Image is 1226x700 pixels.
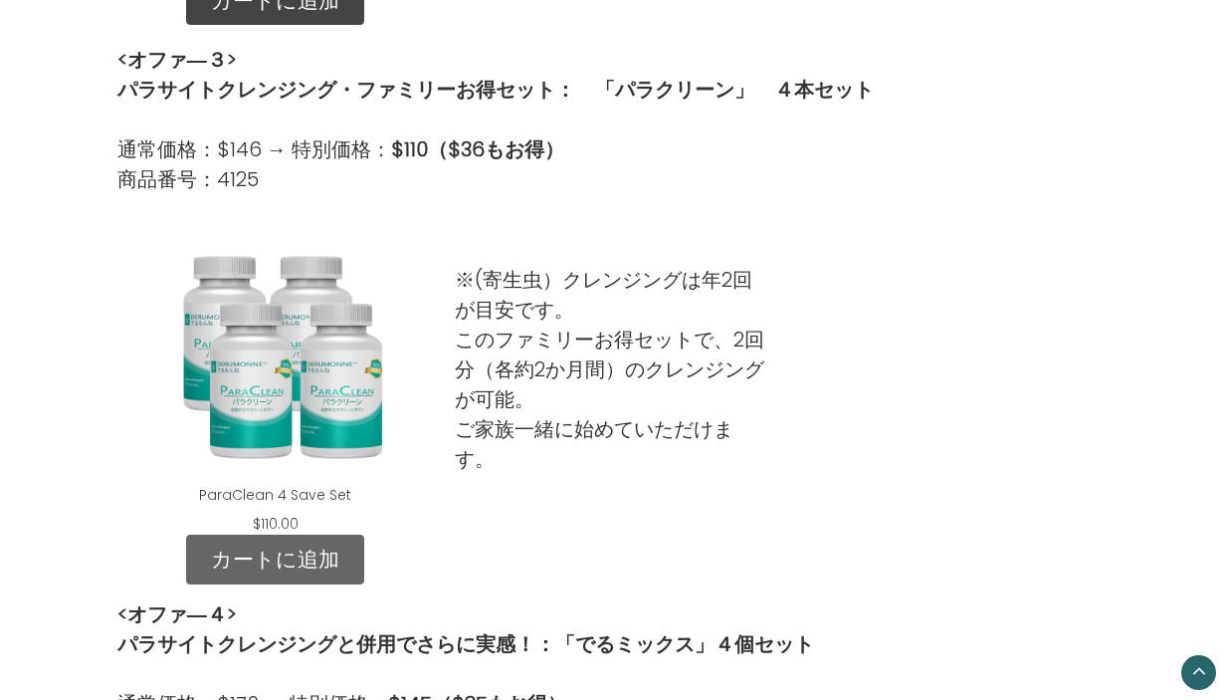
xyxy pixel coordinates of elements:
[117,76,874,104] strong: パラサイトクレンジング・ファミリーお得セット： 「パラクリーン」 ４本セット
[117,630,814,658] strong: パラサイトクレンジングと併用でさらに実感！：「でるミックス」４個セット
[117,204,434,535] div: ParaClean 4 Save Set
[186,535,364,584] a: カートに追加
[117,46,237,74] strong: <オファ―３>
[241,514,310,535] div: $110.00
[391,135,564,163] strong: $110（$36もお得）
[117,134,874,194] p: 通常価格：$146 → 特別価格： 商品番号：4125
[455,265,771,474] p: ※(寄生虫）クレンジングは年2回が目安です。 このファミリーお得セットで、2回分（各約2か月間）のクレンジングが可能。 ご家族一緒に始めていただけます。
[117,600,237,628] strong: <オファ―４>
[199,485,351,505] a: ParaClean 4 Save Set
